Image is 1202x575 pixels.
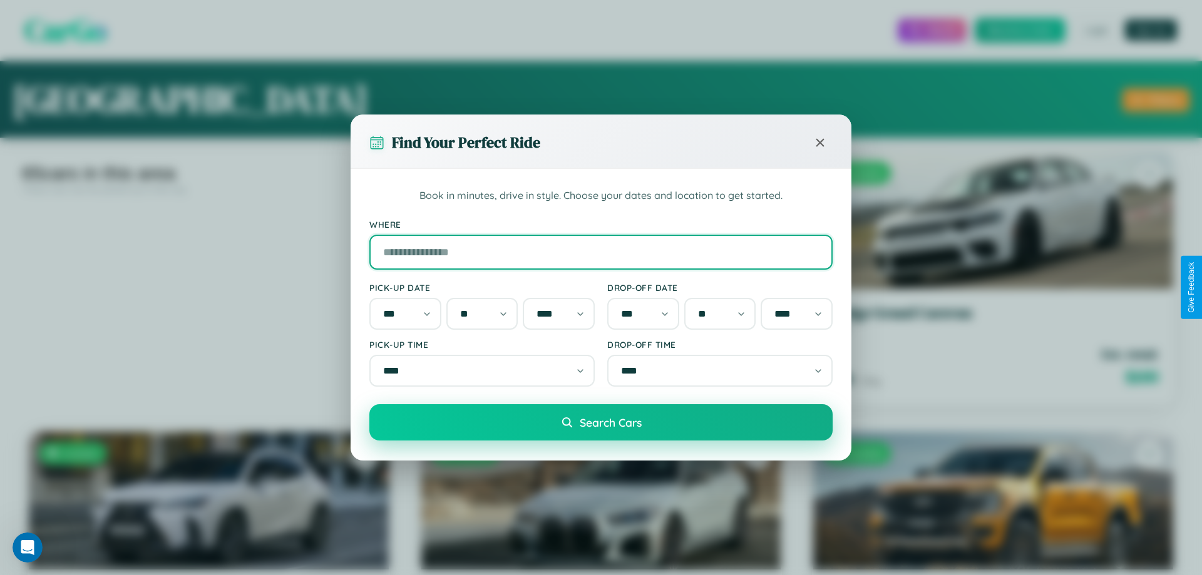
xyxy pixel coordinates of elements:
p: Book in minutes, drive in style. Choose your dates and location to get started. [369,188,833,204]
span: Search Cars [580,415,642,429]
label: Drop-off Time [607,339,833,350]
label: Pick-up Time [369,339,595,350]
label: Where [369,219,833,230]
label: Drop-off Date [607,282,833,293]
label: Pick-up Date [369,282,595,293]
h3: Find Your Perfect Ride [392,132,540,153]
button: Search Cars [369,404,833,440]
